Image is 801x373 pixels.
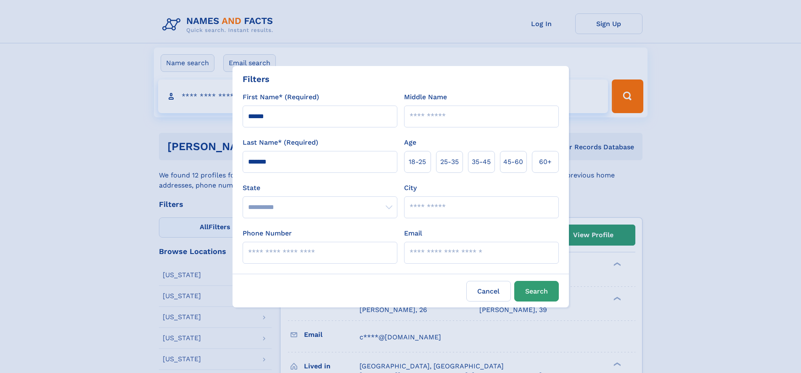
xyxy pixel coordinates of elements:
[503,157,523,167] span: 45‑60
[404,92,447,102] label: Middle Name
[243,138,318,148] label: Last Name* (Required)
[514,281,559,302] button: Search
[409,157,426,167] span: 18‑25
[243,73,270,85] div: Filters
[440,157,459,167] span: 25‑35
[472,157,491,167] span: 35‑45
[539,157,552,167] span: 60+
[243,228,292,238] label: Phone Number
[243,183,397,193] label: State
[243,92,319,102] label: First Name* (Required)
[466,281,511,302] label: Cancel
[404,183,417,193] label: City
[404,138,416,148] label: Age
[404,228,422,238] label: Email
